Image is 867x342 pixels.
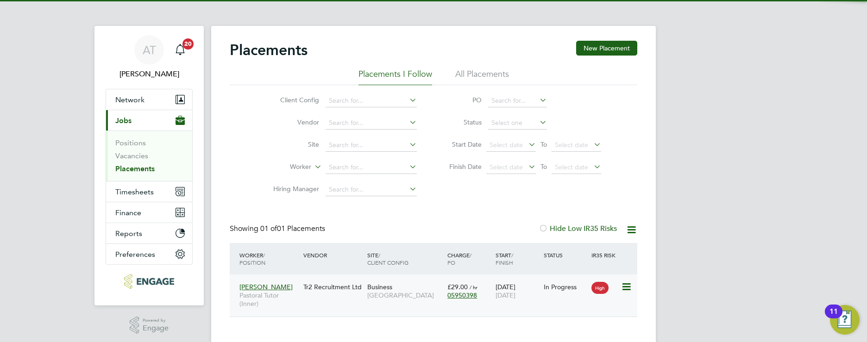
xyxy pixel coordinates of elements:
label: Vendor [266,118,319,126]
span: Network [115,95,144,104]
div: Status [541,247,590,263]
label: Site [266,140,319,149]
span: Engage [143,324,169,332]
span: Timesheets [115,187,154,196]
label: Client Config [266,96,319,104]
span: [PERSON_NAME] [239,283,293,291]
button: Jobs [106,110,192,131]
span: 01 Placements [260,224,325,233]
span: Preferences [115,250,155,259]
button: Timesheets [106,181,192,202]
span: To [538,161,550,173]
label: Finish Date [440,162,482,171]
label: Worker [258,162,311,172]
span: AT [143,44,156,56]
div: Showing [230,224,327,234]
span: High [591,282,609,294]
nav: Main navigation [94,26,204,305]
label: PO [440,96,482,104]
span: £29.00 [447,283,468,291]
label: Hiring Manager [266,185,319,193]
button: New Placement [576,41,637,56]
h2: Placements [230,41,308,59]
input: Search for... [326,139,417,152]
a: Placements [115,164,155,173]
input: Search for... [326,161,417,174]
div: IR35 Risk [589,247,621,263]
a: Positions [115,138,146,147]
li: Placements I Follow [358,68,432,85]
span: Finance [115,208,141,217]
button: Finance [106,202,192,223]
div: [DATE] [493,278,541,304]
span: / Finish [496,251,513,266]
div: Site [365,247,445,271]
div: Charge [445,247,493,271]
input: Search for... [488,94,547,107]
div: Worker [237,247,301,271]
a: 20 [171,35,189,65]
span: / PO [447,251,471,266]
a: Powered byEngage [130,317,169,334]
button: Network [106,89,192,110]
span: Reports [115,229,142,238]
input: Search for... [326,94,417,107]
button: Preferences [106,244,192,264]
a: Vacancies [115,151,148,160]
div: In Progress [544,283,587,291]
span: Select date [555,163,588,171]
a: [PERSON_NAME]Pastoral Tutor (Inner)Tr2 Recruitment LtdBusiness[GEOGRAPHIC_DATA]£29.00 / hr0595039... [237,278,637,286]
span: Annie Trotter [106,68,193,80]
label: Start Date [440,140,482,149]
span: To [538,138,550,150]
a: AT[PERSON_NAME] [106,35,193,80]
div: Vendor [301,247,365,263]
label: Status [440,118,482,126]
span: Select date [555,141,588,149]
span: 01 of [260,224,277,233]
span: [GEOGRAPHIC_DATA] [367,291,443,299]
button: Reports [106,223,192,243]
input: Search for... [326,117,417,130]
span: Select date [490,163,523,171]
label: Hide Low IR35 Risks [539,224,617,233]
a: Go to home page [106,274,193,289]
div: Jobs [106,131,192,181]
input: Search for... [326,183,417,196]
input: Select one [488,117,547,130]
div: Tr2 Recruitment Ltd [301,278,365,296]
button: Open Resource Center, 11 new notifications [830,305,860,335]
span: Business [367,283,392,291]
span: / Position [239,251,265,266]
li: All Placements [455,68,509,85]
span: 20 [182,38,194,50]
img: tr2rec-logo-retina.png [124,274,174,289]
div: Start [493,247,541,271]
span: / Client Config [367,251,408,266]
span: 05950398 [447,291,477,299]
span: / hr [470,284,477,291]
span: Jobs [115,116,132,125]
span: Select date [490,141,523,149]
span: Pastoral Tutor (Inner) [239,291,299,308]
span: [DATE] [496,291,515,299]
span: Powered by [143,317,169,324]
div: 11 [829,311,838,323]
